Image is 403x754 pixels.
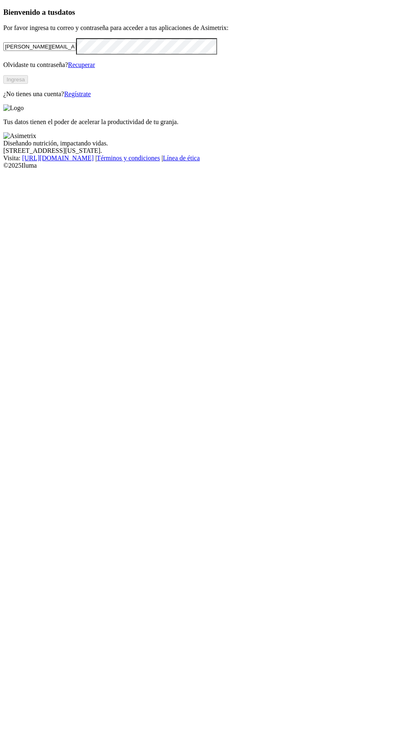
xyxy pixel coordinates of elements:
a: Recuperar [68,61,95,68]
p: Tus datos tienen el poder de acelerar la productividad de tu granja. [3,118,400,126]
h3: Bienvenido a tus [3,8,400,17]
img: Logo [3,104,24,112]
p: ¿No tienes una cuenta? [3,90,400,98]
p: Olvidaste tu contraseña? [3,61,400,69]
button: Ingresa [3,75,28,84]
img: Asimetrix [3,132,36,140]
a: Términos y condiciones [97,154,160,161]
input: Tu correo [3,42,76,51]
a: Regístrate [64,90,91,97]
div: © 2025 Iluma [3,162,400,169]
span: datos [58,8,75,16]
a: [URL][DOMAIN_NAME] [22,154,94,161]
a: Línea de ética [163,154,200,161]
div: Diseñando nutrición, impactando vidas. [3,140,400,147]
div: [STREET_ADDRESS][US_STATE]. [3,147,400,154]
p: Por favor ingresa tu correo y contraseña para acceder a tus aplicaciones de Asimetrix: [3,24,400,32]
div: Visita : | | [3,154,400,162]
